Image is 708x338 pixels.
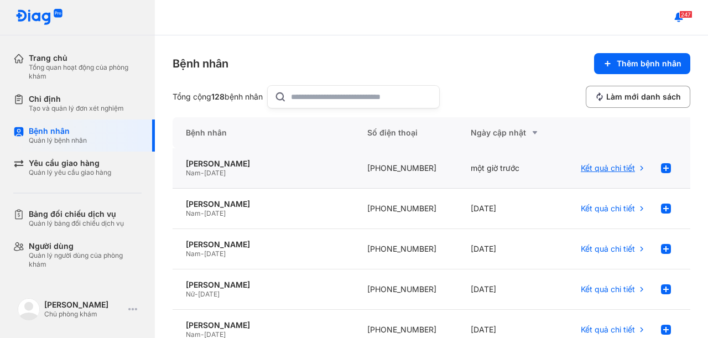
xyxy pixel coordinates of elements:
span: Làm mới danh sách [606,92,681,102]
div: Quản lý bảng đối chiếu dịch vụ [29,219,124,228]
div: [DATE] [457,269,561,310]
span: [DATE] [204,249,226,258]
button: Thêm bệnh nhân [594,53,690,74]
span: - [201,249,204,258]
div: Số điện thoại [354,117,457,148]
span: Nam [186,209,201,217]
span: [DATE] [204,169,226,177]
span: Nữ [186,290,195,298]
span: Kết quả chi tiết [581,325,635,335]
div: [PERSON_NAME] [186,320,341,330]
div: [DATE] [457,189,561,229]
button: Làm mới danh sách [586,86,690,108]
span: [DATE] [198,290,220,298]
div: [PERSON_NAME] [44,300,124,310]
div: [PERSON_NAME] [186,159,341,169]
div: [DATE] [457,229,561,269]
div: một giờ trước [457,148,561,189]
div: [PHONE_NUMBER] [354,269,457,310]
div: Tạo và quản lý đơn xét nghiệm [29,104,124,113]
div: Bệnh nhân [173,56,228,71]
div: [PHONE_NUMBER] [354,148,457,189]
div: Bảng đối chiếu dịch vụ [29,209,124,219]
div: Quản lý người dùng của phòng khám [29,251,142,269]
div: Yêu cầu giao hàng [29,158,111,168]
img: logo [15,9,63,26]
span: - [201,169,204,177]
div: Tổng quan hoạt động của phòng khám [29,63,142,81]
img: logo [18,298,40,320]
div: Quản lý yêu cầu giao hàng [29,168,111,177]
div: Quản lý bệnh nhân [29,136,87,145]
span: Kết quả chi tiết [581,163,635,173]
span: Thêm bệnh nhân [617,59,681,69]
span: - [201,209,204,217]
div: Tổng cộng bệnh nhân [173,92,263,102]
div: [PHONE_NUMBER] [354,229,457,269]
div: Chỉ định [29,94,124,104]
span: 128 [211,92,225,101]
span: - [195,290,198,298]
div: Ngày cập nhật [471,126,548,139]
div: [PERSON_NAME] [186,280,341,290]
span: Kết quả chi tiết [581,244,635,254]
div: Bệnh nhân [29,126,87,136]
div: [PERSON_NAME] [186,199,341,209]
div: Chủ phòng khám [44,310,124,319]
span: Kết quả chi tiết [581,284,635,294]
div: [PHONE_NUMBER] [354,189,457,229]
span: Nam [186,169,201,177]
div: Bệnh nhân [173,117,354,148]
span: 247 [679,11,693,18]
span: Nam [186,249,201,258]
span: Kết quả chi tiết [581,204,635,214]
div: Người dùng [29,241,142,251]
div: [PERSON_NAME] [186,240,341,249]
span: [DATE] [204,209,226,217]
div: Trang chủ [29,53,142,63]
